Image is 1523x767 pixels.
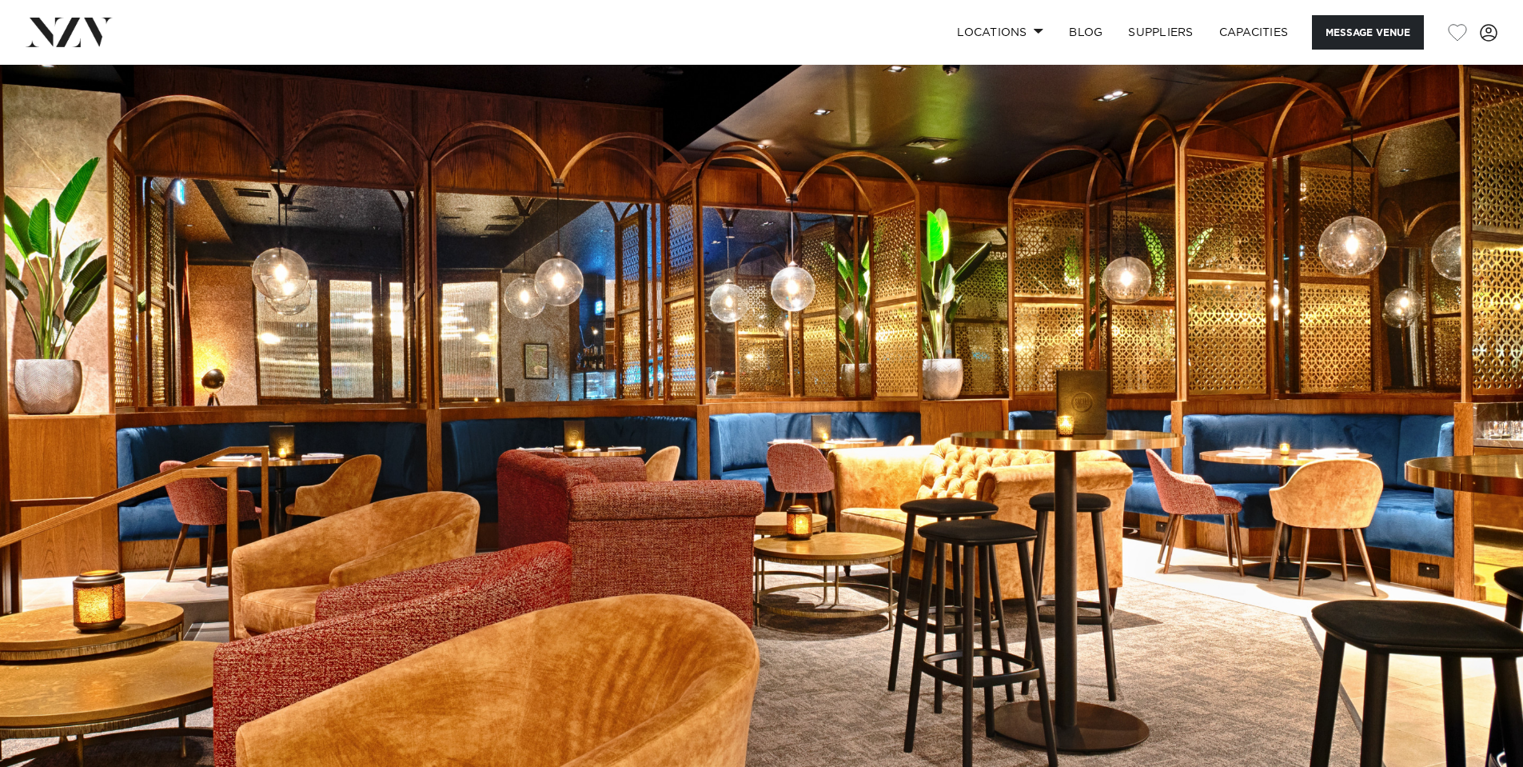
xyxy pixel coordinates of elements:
[944,15,1056,50] a: Locations
[1206,15,1302,50] a: Capacities
[26,18,113,46] img: nzv-logo.png
[1056,15,1115,50] a: BLOG
[1312,15,1424,50] button: Message Venue
[1115,15,1206,50] a: SUPPLIERS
